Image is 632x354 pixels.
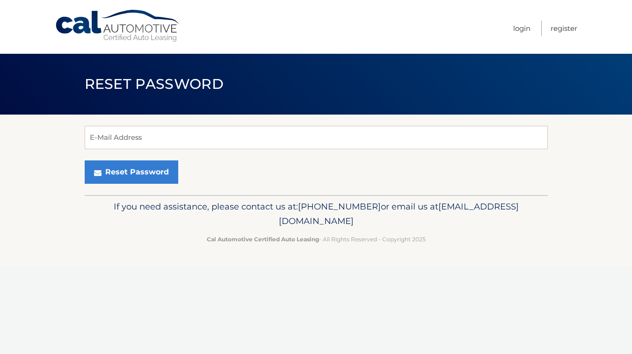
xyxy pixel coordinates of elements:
[91,234,542,244] p: - All Rights Reserved - Copyright 2025
[85,126,548,149] input: E-Mail Address
[85,160,178,184] button: Reset Password
[298,201,381,212] span: [PHONE_NUMBER]
[513,21,530,36] a: Login
[207,236,319,243] strong: Cal Automotive Certified Auto Leasing
[91,199,542,229] p: If you need assistance, please contact us at: or email us at
[85,75,224,93] span: Reset Password
[55,9,181,43] a: Cal Automotive
[551,21,577,36] a: Register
